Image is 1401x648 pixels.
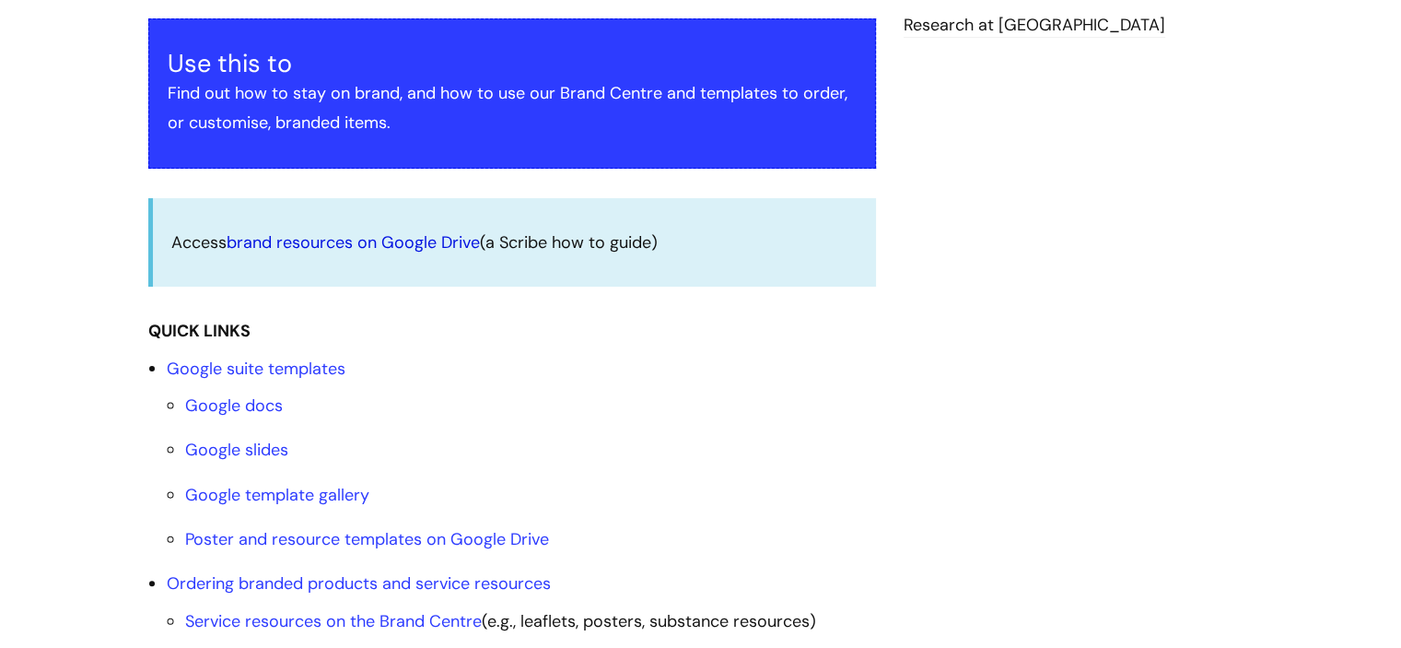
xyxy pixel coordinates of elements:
p: Access (a Scribe how to guide) [171,228,858,257]
a: Google template gallery [185,484,369,506]
a: Google suite templates [167,358,345,380]
a: Google slides [185,439,288,461]
a: Poster and resource templates on Google Drive [185,528,549,550]
a: brand resources on Google Drive [227,231,480,253]
a: Ordering branded products and service resources [167,572,551,595]
strong: QUICK LINKS [148,320,251,342]
a: Research at [GEOGRAPHIC_DATA] [904,14,1165,38]
h3: Use this to [168,49,857,78]
li: (e.g., leaflets, posters, substance resources) [185,607,876,636]
a: Google docs [185,395,283,417]
a: Service resources on the Brand Centre [185,610,482,632]
p: Find out how to stay on brand, and how to use our Brand Centre and templates to order, or customi... [168,78,857,138]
